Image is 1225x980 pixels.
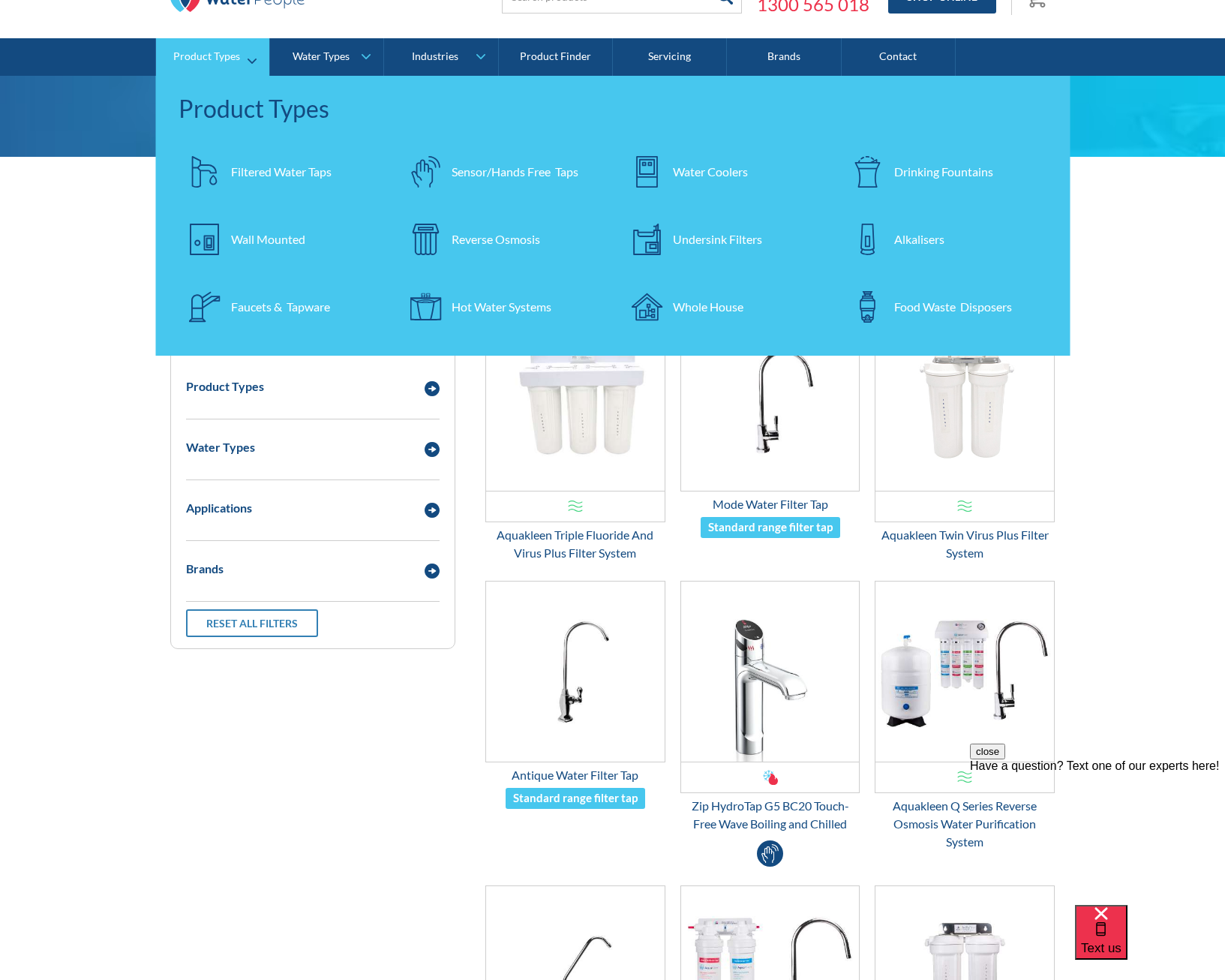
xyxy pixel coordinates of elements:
a: Water Types [270,38,383,76]
a: Wall Mounted [179,213,385,266]
a: Reverse Osmosis [399,213,605,266]
a: Faucets & Tapware [179,281,385,333]
div: Applications [186,499,252,517]
div: Standard range filter tap [708,519,833,536]
nav: Product Types [156,76,1070,356]
img: Antique Water Filter Tap [486,582,665,762]
div: Standard range filter tap [513,789,638,807]
div: Water Coolers [673,163,748,181]
div: Antique Water Filter Tap [485,766,665,784]
div: Product Types [179,91,1048,127]
a: Aquakleen Triple Fluoride And Virus Plus Filter SystemAquakleen Triple Fluoride And Virus Plus Fi... [485,310,665,562]
img: Aquakleen Triple Fluoride And Virus Plus Filter System [486,311,665,491]
a: Servicing [613,38,727,76]
div: Hot Water Systems [452,298,551,316]
div: Water Types [293,50,350,63]
a: Aquakleen Twin Virus Plus Filter SystemAquakleen Twin Virus Plus Filter System [875,310,1055,562]
div: Mode Water Filter Tap [680,495,860,513]
div: Product Types [173,50,240,63]
div: Filtered Water Taps [231,163,332,181]
a: Water Coolers [620,146,827,198]
iframe: podium webchat widget prompt [970,744,1225,924]
div: Food Waste Disposers [894,298,1012,316]
a: Whole House [620,281,827,333]
div: Whole House [673,298,743,316]
a: Hot Water Systems [399,281,605,333]
div: Brands [186,560,224,578]
a: Product Types [156,38,269,76]
a: Industries [384,38,497,76]
a: Antique Water Filter TapAntique Water Filter TapStandard range filter tap [485,581,665,810]
div: Wall Mounted [231,230,305,248]
img: Mode Water Filter Tap [681,311,860,491]
a: Aquakleen Q Series Reverse Osmosis Water Purification SystemAquakleen Q Series Reverse Osmosis Wa... [875,581,1055,851]
div: Aquakleen Triple Fluoride And Virus Plus Filter System [485,526,665,562]
div: Alkalisers [894,230,944,248]
a: Product Finder [499,38,613,76]
a: Drinking Fountains [842,146,1048,198]
a: Contact [842,38,956,76]
img: Aquakleen Twin Virus Plus Filter System [875,311,1054,491]
a: Sensor/Hands Free Taps [399,146,605,198]
img: Aquakleen Q Series Reverse Osmosis Water Purification System [875,582,1054,762]
div: Zip HydroTap G5 BC20 Touch-Free Wave Boiling and Chilled [680,797,860,833]
div: Reverse Osmosis [452,230,540,248]
div: Product Types [186,377,264,395]
a: Mode Water Filter TapMode Water Filter TapStandard range filter tap [680,310,860,539]
a: Reset all filters [186,609,318,637]
div: Industries [412,50,458,63]
a: Brands [727,38,841,76]
img: Zip HydroTap G5 BC20 Touch-Free Wave Boiling and Chilled [681,582,860,762]
div: Undersink Filters [673,230,762,248]
div: Sensor/Hands Free Taps [452,163,578,181]
div: Aquakleen Twin Virus Plus Filter System [875,526,1055,562]
a: Food Waste Disposers [842,281,1048,333]
a: Alkalisers [842,213,1048,266]
div: Faucets & Tapware [231,298,330,316]
a: Filtered Water Taps [179,146,385,198]
div: Water Types [186,438,255,456]
a: Undersink Filters [620,213,827,266]
div: Drinking Fountains [894,163,993,181]
div: Aquakleen Q Series Reverse Osmosis Water Purification System [875,797,1055,851]
a: Zip HydroTap G5 BC20 Touch-Free Wave Boiling and ChilledZip HydroTap G5 BC20 Touch-Free Wave Boil... [680,581,860,833]
iframe: podium webchat widget bubble [1075,905,1225,980]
